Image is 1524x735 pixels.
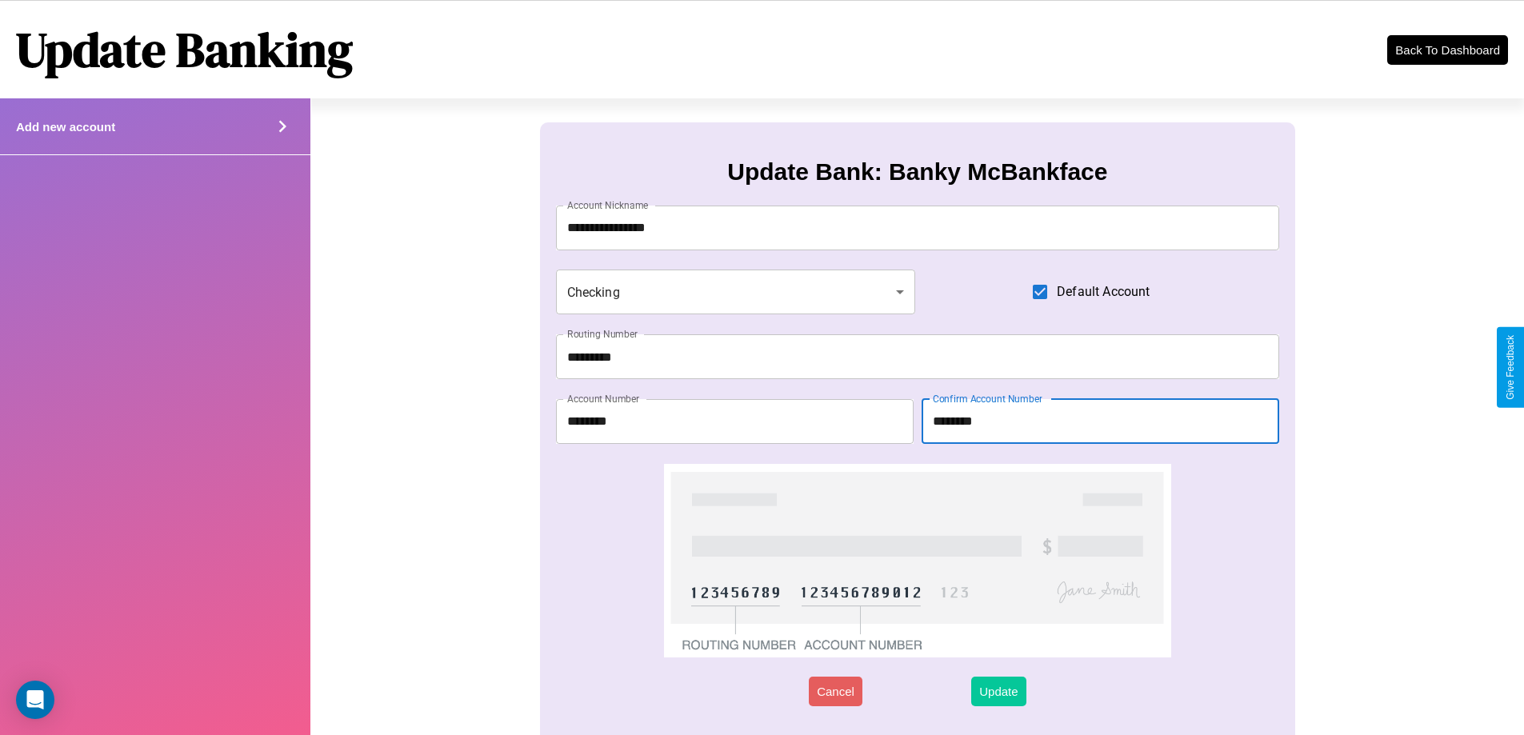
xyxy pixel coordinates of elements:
label: Account Nickname [567,198,649,212]
label: Account Number [567,392,639,405]
div: Checking [556,270,916,314]
h4: Add new account [16,120,115,134]
label: Routing Number [567,327,638,341]
button: Cancel [809,677,862,706]
button: Back To Dashboard [1387,35,1508,65]
span: Default Account [1057,282,1150,302]
img: check [664,464,1170,657]
h1: Update Banking [16,17,353,82]
div: Open Intercom Messenger [16,681,54,719]
label: Confirm Account Number [933,392,1042,405]
h3: Update Bank: Banky McBankface [727,158,1107,186]
button: Update [971,677,1026,706]
div: Give Feedback [1505,335,1516,400]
